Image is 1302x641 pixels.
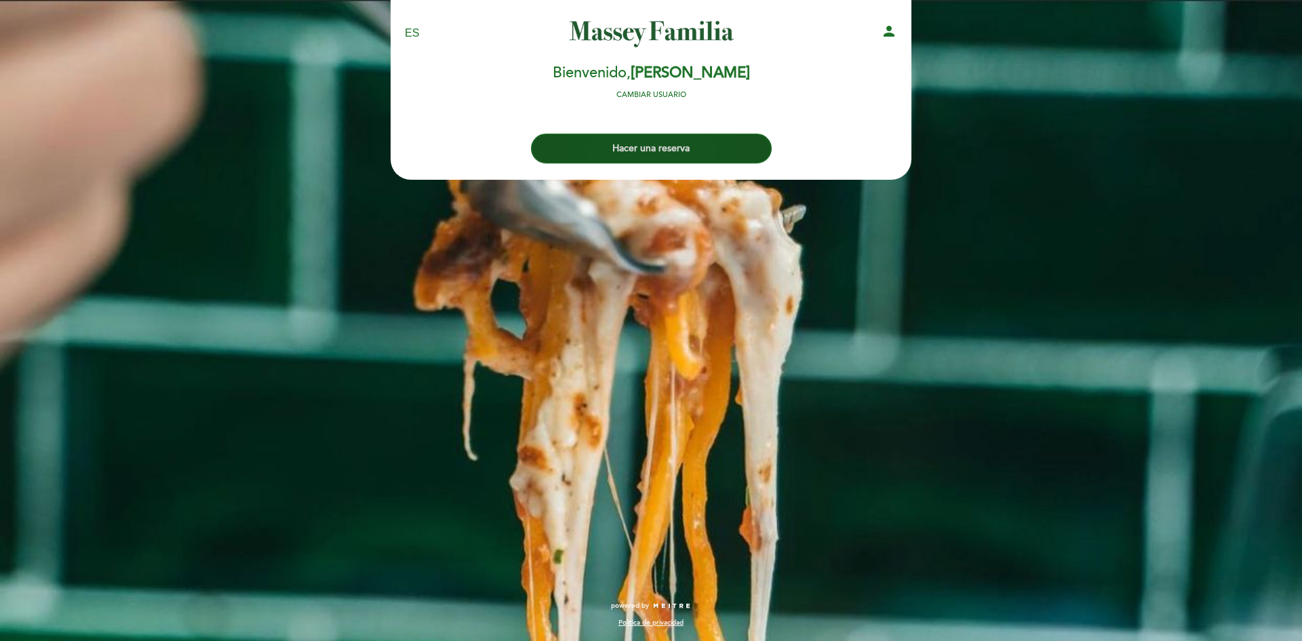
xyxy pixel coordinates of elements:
i: person [881,23,897,39]
span: powered by [611,601,649,610]
h2: Bienvenido, [553,65,750,81]
a: [PERSON_NAME] FAMILIA [566,15,736,52]
span: [PERSON_NAME] [631,64,750,82]
button: Cambiar usuario [612,89,690,101]
button: Hacer una reserva [531,134,772,163]
img: MEITRE [652,603,691,610]
a: Política de privacidad [618,618,684,627]
button: person [881,23,897,44]
a: powered by [611,601,691,610]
